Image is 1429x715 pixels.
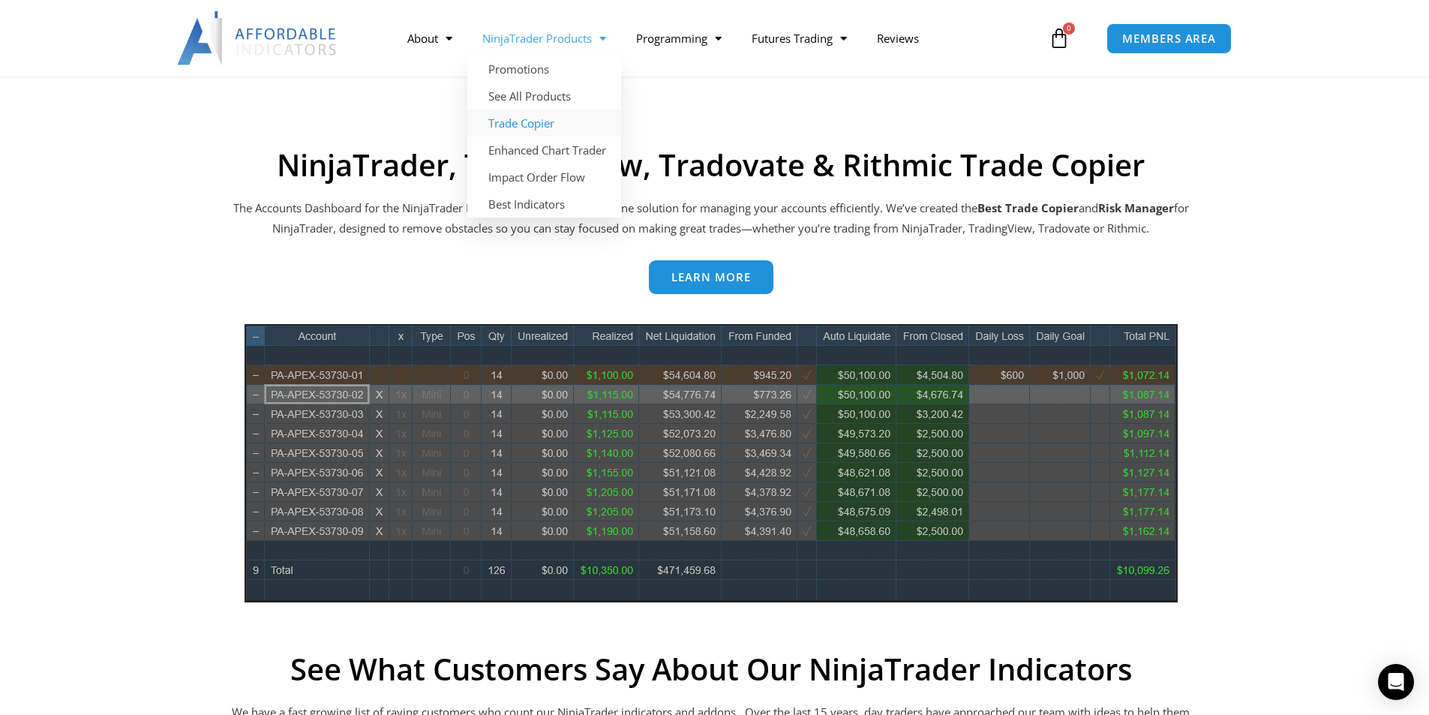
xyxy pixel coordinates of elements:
[671,272,751,283] span: Learn more
[1378,664,1414,700] div: Open Intercom Messenger
[467,83,621,110] a: See All Products
[467,21,621,56] a: NinjaTrader Products
[392,21,467,56] a: About
[1106,23,1232,54] a: MEMBERS AREA
[392,21,1045,56] nav: Menu
[1026,17,1092,60] a: 0
[737,21,862,56] a: Futures Trading
[467,110,621,137] a: Trade Copier
[977,200,1079,215] b: Best Trade Copier
[467,56,621,83] a: Promotions
[1063,23,1075,35] span: 0
[467,137,621,164] a: Enhanced Chart Trader
[862,21,934,56] a: Reviews
[1098,200,1174,215] strong: Risk Manager
[1122,33,1216,44] span: MEMBERS AREA
[621,21,737,56] a: Programming
[177,11,338,65] img: LogoAI | Affordable Indicators – NinjaTrader
[231,147,1191,183] h2: NinjaTrader, TradingView, Tradovate & Rithmic Trade Copier
[231,651,1191,687] h2: See What Customers Say About Our NinjaTrader Indicators
[245,324,1178,602] img: wideview8 28 2 | Affordable Indicators – NinjaTrader
[649,260,773,294] a: Learn more
[467,191,621,218] a: Best Indicators
[467,56,621,218] ul: NinjaTrader Products
[467,164,621,191] a: Impact Order Flow
[231,198,1191,240] p: The Accounts Dashboard for the NinjaTrader Desktop Platform is an all in one solution for managin...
